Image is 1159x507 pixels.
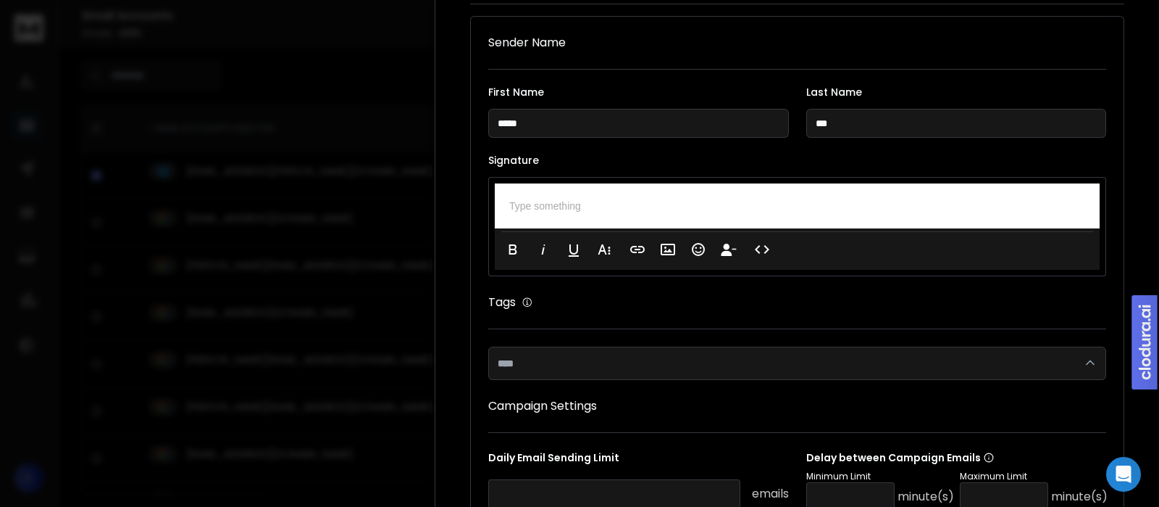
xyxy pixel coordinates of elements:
label: First Name [488,87,789,97]
button: Insert Unsubscribe Link [715,235,742,264]
button: Bold (Ctrl+B) [499,235,527,264]
button: Italic (Ctrl+I) [530,235,557,264]
h1: Tags [488,294,516,311]
button: Insert Link (Ctrl+K) [624,235,651,264]
p: Daily Email Sending Limit [488,450,789,471]
p: Minimum Limit [806,471,954,482]
button: Underline (Ctrl+U) [560,235,587,264]
label: Last Name [806,87,1107,97]
button: Emoticons [685,235,712,264]
label: Signature [488,155,1106,165]
p: Maximum Limit [960,471,1108,482]
button: Code View [748,235,776,264]
button: Insert Image (Ctrl+P) [654,235,682,264]
button: More Text [590,235,618,264]
p: Delay between Campaign Emails [806,450,1108,465]
h1: Sender Name [488,34,1106,51]
p: minute(s) [898,488,954,506]
h1: Campaign Settings [488,397,1106,415]
p: emails [752,485,789,503]
div: Open Intercom Messenger [1106,457,1141,492]
p: minute(s) [1051,488,1108,506]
